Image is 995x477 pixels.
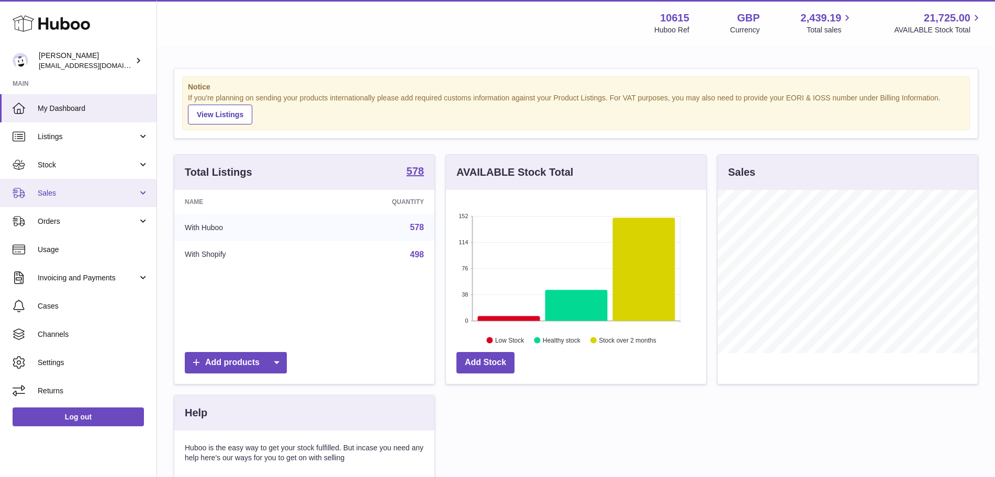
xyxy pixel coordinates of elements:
[315,190,434,214] th: Quantity
[39,51,133,71] div: [PERSON_NAME]
[185,406,207,420] h3: Help
[174,214,315,241] td: With Huboo
[462,265,468,271] text: 76
[459,213,468,219] text: 152
[38,245,149,255] span: Usage
[410,223,424,232] a: 578
[38,160,138,170] span: Stock
[660,11,689,25] strong: 10615
[801,11,854,35] a: 2,439.19 Total sales
[730,25,760,35] div: Currency
[407,166,424,178] a: 578
[188,93,964,124] div: If you're planning on sending your products internationally please add required customs informati...
[924,11,970,25] span: 21,725.00
[456,352,515,373] a: Add Stock
[38,273,138,283] span: Invoicing and Payments
[894,25,982,35] span: AVAILABLE Stock Total
[654,25,689,35] div: Huboo Ref
[174,241,315,268] td: With Shopify
[38,358,149,368] span: Settings
[462,291,468,298] text: 38
[188,82,964,92] strong: Notice
[465,317,468,324] text: 0
[737,11,759,25] strong: GBP
[38,301,149,311] span: Cases
[599,336,656,344] text: Stock over 2 months
[456,165,573,179] h3: AVAILABLE Stock Total
[807,25,853,35] span: Total sales
[407,166,424,176] strong: 578
[38,330,149,339] span: Channels
[38,104,149,113] span: My Dashboard
[188,105,252,124] a: View Listings
[39,61,154,70] span: [EMAIL_ADDRESS][DOMAIN_NAME]
[801,11,842,25] span: 2,439.19
[728,165,755,179] h3: Sales
[38,132,138,142] span: Listings
[13,53,28,69] img: fulfillment@fable.com
[174,190,315,214] th: Name
[459,239,468,245] text: 114
[13,407,144,426] a: Log out
[38,188,138,198] span: Sales
[543,336,581,344] text: Healthy stock
[894,11,982,35] a: 21,725.00 AVAILABLE Stock Total
[495,336,524,344] text: Low Stock
[410,250,424,259] a: 498
[38,386,149,396] span: Returns
[38,217,138,226] span: Orders
[185,352,287,373] a: Add products
[185,443,424,463] p: Huboo is the easy way to get your stock fulfilled. But incase you need any help here's our ways f...
[185,165,252,179] h3: Total Listings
